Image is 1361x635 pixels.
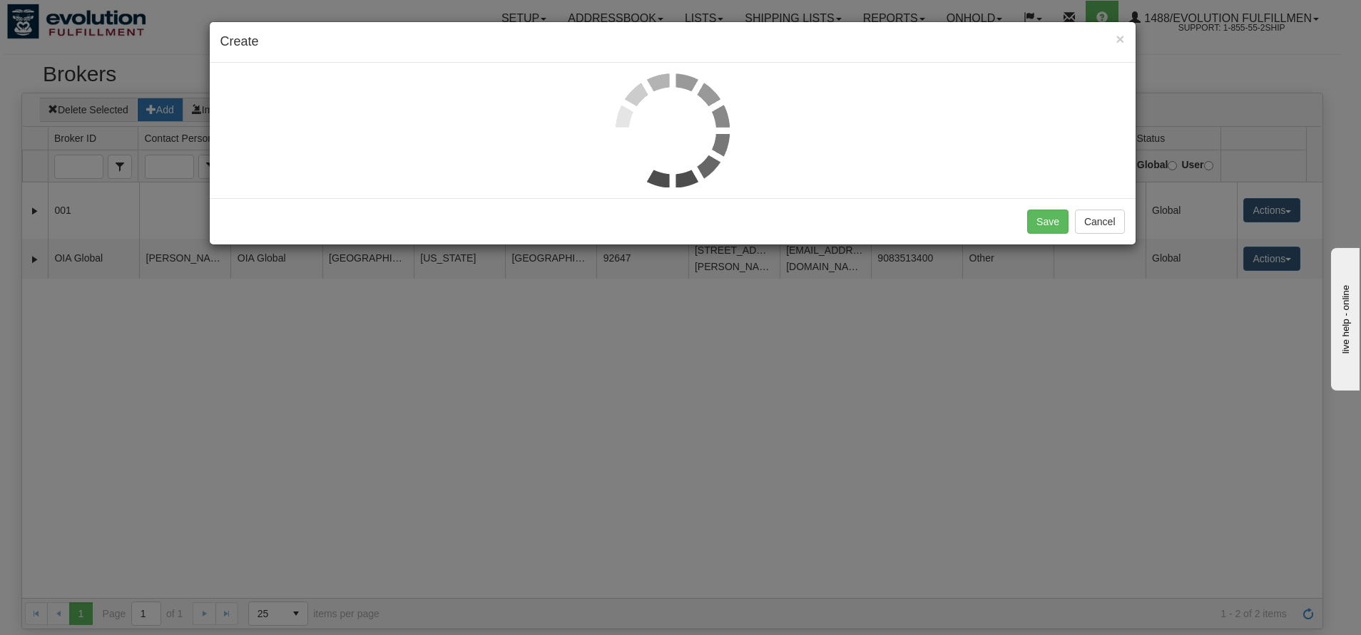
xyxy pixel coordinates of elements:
[1075,210,1125,234] button: Cancel
[1027,210,1069,234] button: Save
[1116,31,1124,46] button: Close
[1116,31,1124,47] span: ×
[1328,244,1360,390] iframe: chat widget
[11,12,132,23] div: live help - online
[616,73,730,187] img: loader.gif
[220,33,1125,51] h4: Create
